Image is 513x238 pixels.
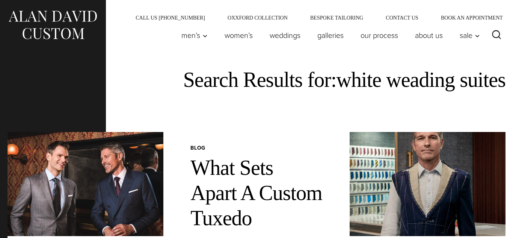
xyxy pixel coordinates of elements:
[430,15,505,20] a: Book an Appointment
[216,15,299,20] a: Oxxford Collection
[8,8,98,42] img: Alan David Custom
[460,32,480,39] span: Sale
[181,32,208,39] span: Men’s
[487,26,505,44] button: View Search Form
[336,68,505,91] span: white weading suites
[8,67,505,92] h1: Search Results for:
[352,28,407,43] a: Our Process
[374,15,430,20] a: Contact Us
[407,28,451,43] a: About Us
[309,28,352,43] a: Galleries
[299,15,374,20] a: Bespoke Tailoring
[350,132,505,236] img: Client wearing a basted fitting bespoke jacket with canvas exposed
[261,28,309,43] a: weddings
[124,15,505,20] nav: Secondary Navigation
[190,156,322,230] a: What Sets Apart A Custom Tuxedo
[173,28,484,43] nav: Primary Navigation
[8,132,163,236] img: Two men in custom suits, one in blue double breasted pinstripe suit and one in medium grey over p...
[190,144,205,152] a: blog
[216,28,261,43] a: Women’s
[124,15,216,20] a: Call Us [PHONE_NUMBER]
